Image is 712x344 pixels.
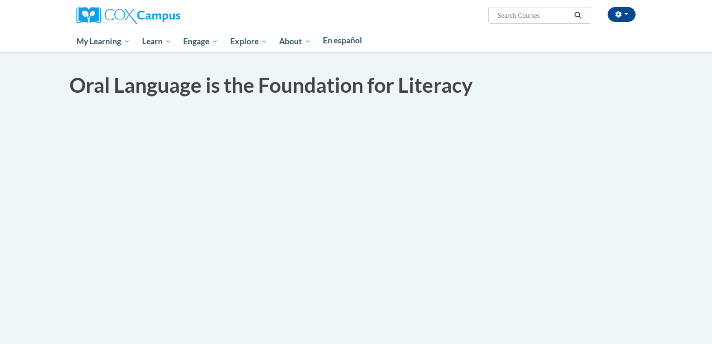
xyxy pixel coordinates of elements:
[70,31,136,52] a: My Learning
[279,36,311,47] span: About
[224,31,274,52] a: Explore
[142,36,171,47] span: Learn
[571,10,585,21] button: Search
[136,31,178,52] a: Learn
[274,31,317,52] a: About
[76,11,180,19] a: Cox Campus
[62,31,650,52] div: Main menu
[323,35,362,45] span: En español
[317,31,368,50] a: En español
[76,36,130,47] span: My Learning
[574,12,582,19] i: 
[608,7,636,22] button: Account Settings
[76,7,180,24] img: Cox Campus
[230,36,267,47] span: Explore
[497,10,571,21] input: Search Courses
[69,73,472,97] span: Oral Language is the Foundation for Literacy
[177,31,224,52] a: Engage
[183,36,218,47] span: Engage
